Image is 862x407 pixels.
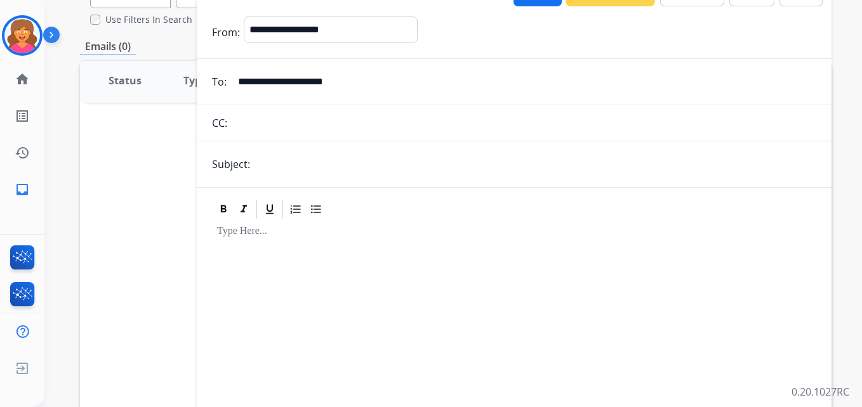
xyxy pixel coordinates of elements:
span: Type [183,73,207,88]
div: Underline [260,200,279,219]
p: To: [212,74,227,89]
p: From: [212,25,240,40]
p: CC: [212,115,227,131]
label: Use Filters In Search [105,13,192,26]
mat-icon: history [15,145,30,160]
span: Status [109,73,142,88]
mat-icon: home [15,72,30,87]
p: 0.20.1027RC [792,384,849,399]
mat-icon: list_alt [15,108,30,124]
mat-icon: inbox [15,182,30,197]
div: Bold [214,200,233,219]
div: Ordered List [286,200,305,219]
img: avatar [4,18,40,53]
div: Bullet List [307,200,326,219]
div: Italic [234,200,253,219]
p: Subject: [212,157,250,172]
p: Emails (0) [80,39,136,55]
